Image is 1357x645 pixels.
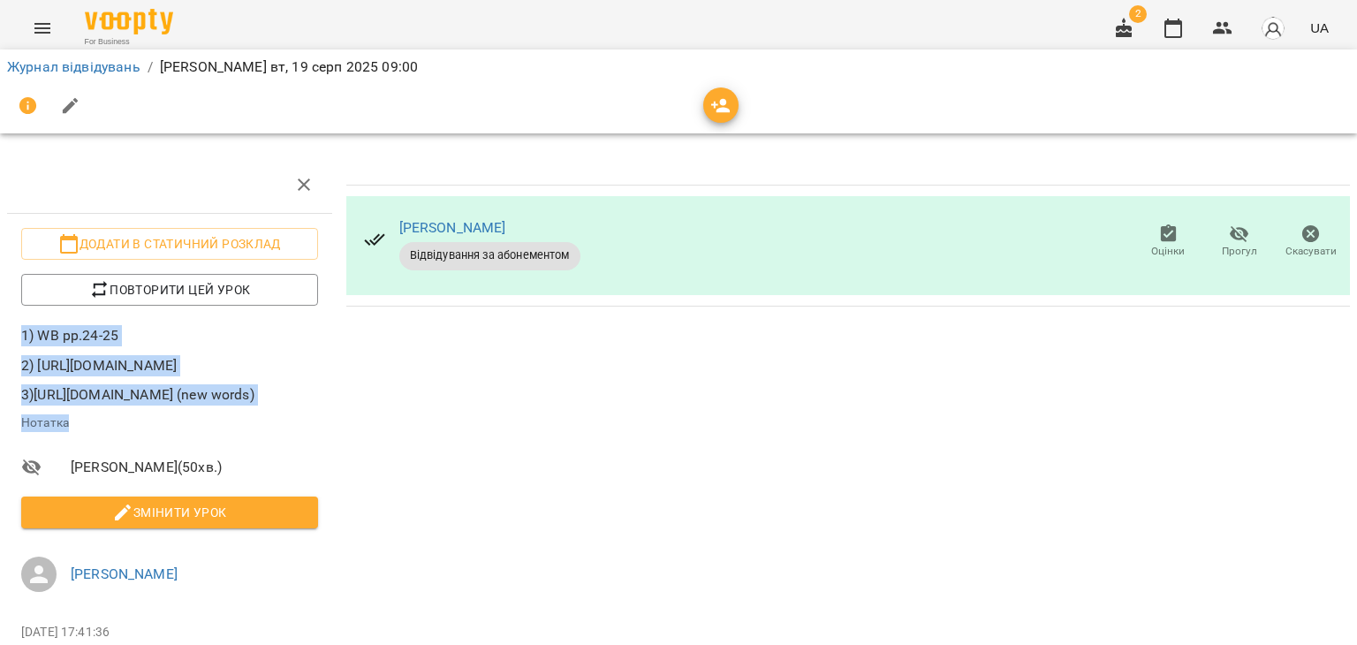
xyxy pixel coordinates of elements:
p: 2) [URL][DOMAIN_NAME] [21,355,318,376]
p: 3)[URL][DOMAIN_NAME] (new words) [21,384,318,406]
button: Скасувати [1275,217,1346,267]
a: [PERSON_NAME] [399,219,506,236]
button: Menu [21,7,64,49]
button: Змінити урок [21,497,318,528]
span: Скасувати [1285,244,1337,259]
span: For Business [85,36,173,48]
li: / [148,57,153,78]
span: Прогул [1222,244,1257,259]
a: [PERSON_NAME] [71,565,178,582]
a: Журнал відвідувань [7,58,140,75]
button: UA [1303,11,1336,44]
img: avatar_s.png [1261,16,1285,41]
span: UA [1310,19,1329,37]
span: Повторити цей урок [35,279,304,300]
button: Повторити цей урок [21,274,318,306]
span: Оцінки [1151,244,1185,259]
span: 2 [1129,5,1147,23]
button: Прогул [1204,217,1276,267]
span: [PERSON_NAME] ( 50 хв. ) [71,457,318,478]
nav: breadcrumb [7,57,1350,78]
p: [PERSON_NAME] вт, 19 серп 2025 09:00 [160,57,418,78]
p: Нотатка [21,414,318,432]
span: Змінити урок [35,502,304,523]
p: [DATE] 17:41:36 [21,624,318,641]
button: Оцінки [1133,217,1204,267]
span: Відвідування за абонементом [399,247,580,263]
button: Додати в статичний розклад [21,228,318,260]
span: Додати в статичний розклад [35,233,304,254]
img: Voopty Logo [85,9,173,34]
p: 1) WB pp.24-25 [21,325,318,346]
